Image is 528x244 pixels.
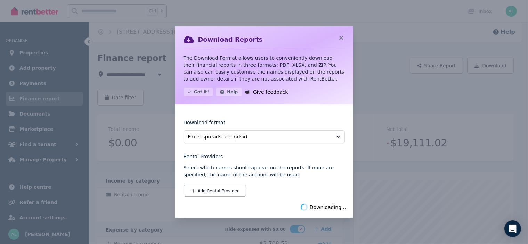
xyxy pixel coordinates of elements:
span: Excel spreadsheet (xlsx) [188,133,331,140]
button: Help [216,88,242,96]
h2: Download Reports [198,35,263,44]
a: Give feedback [245,88,288,96]
button: Excel spreadsheet (xlsx) [184,130,345,143]
p: Select which names should appear on the reports. If none are specified, the name of the account w... [184,164,345,178]
div: Open Intercom Messenger [504,220,521,237]
span: Downloading... [310,204,346,211]
label: Download format [184,119,226,130]
button: Add Rental Provider [184,185,246,197]
p: The Download Format allows users to conveniently download their financial reports in three format... [184,54,345,82]
legend: Rental Providers [184,153,345,160]
button: Got it! [184,88,213,96]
